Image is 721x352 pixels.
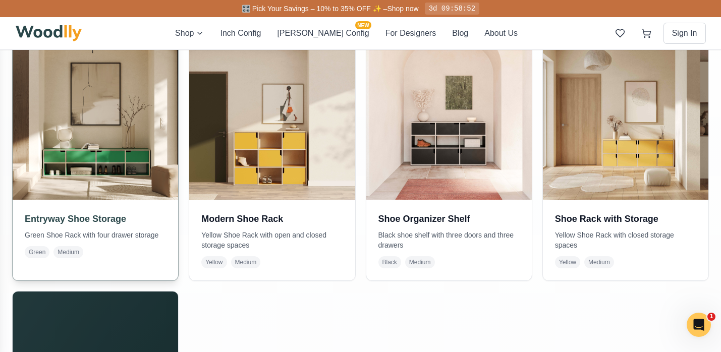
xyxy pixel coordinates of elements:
h3: Modern Shoe Rack [201,212,343,226]
span: Black [378,256,401,268]
span: NEW [355,21,371,29]
h3: Shoe Organizer Shelf [378,212,520,226]
a: Shop now [387,5,418,13]
button: Inch Config [220,27,261,39]
span: Medium [231,256,261,268]
span: Yellow [201,256,227,268]
img: Shoe Organizer Shelf [366,34,532,200]
h3: Entryway Shoe Storage [25,212,166,226]
iframe: Intercom live chat [687,313,711,337]
p: Green Shoe Rack with four drawer storage [25,230,166,240]
img: Shoe Rack with Storage [543,34,708,200]
p: Yellow Shoe Rack with open and closed storage spaces [201,230,343,250]
button: For Designers [385,27,436,39]
span: Medium [53,246,83,258]
button: [PERSON_NAME] ConfigNEW [277,27,369,39]
img: Woodlly [16,25,82,41]
button: Blog [452,27,468,39]
div: 3d 09:58:52 [425,3,479,15]
span: Green [25,246,49,258]
img: Modern Shoe Rack [189,34,355,200]
span: Medium [584,256,614,268]
span: 🎛️ Pick Your Savings – 10% to 35% OFF ✨ – [242,5,387,13]
span: 1 [707,313,715,321]
p: Black shoe shelf with three doors and three drawers [378,230,520,250]
button: Shop [175,27,204,39]
img: Entryway Shoe Storage [9,30,183,204]
button: Sign In [663,23,706,44]
span: Yellow [555,256,580,268]
span: Medium [405,256,435,268]
button: About Us [484,27,518,39]
h3: Shoe Rack with Storage [555,212,696,226]
p: Yellow Shoe Rack with closed storage spaces [555,230,696,250]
